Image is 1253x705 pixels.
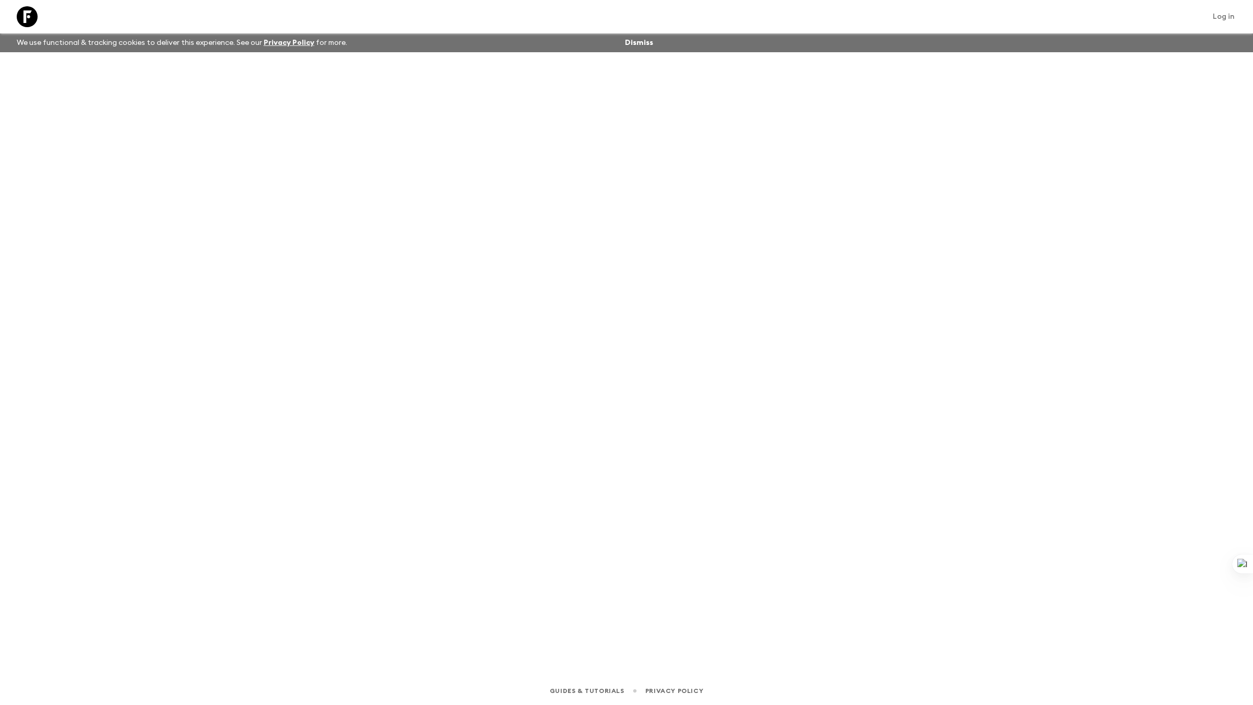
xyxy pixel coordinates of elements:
[622,36,656,50] button: Dismiss
[645,685,703,697] a: Privacy Policy
[1207,9,1240,24] a: Log in
[550,685,624,697] a: Guides & Tutorials
[264,39,314,46] a: Privacy Policy
[13,33,351,52] p: We use functional & tracking cookies to deliver this experience. See our for more.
